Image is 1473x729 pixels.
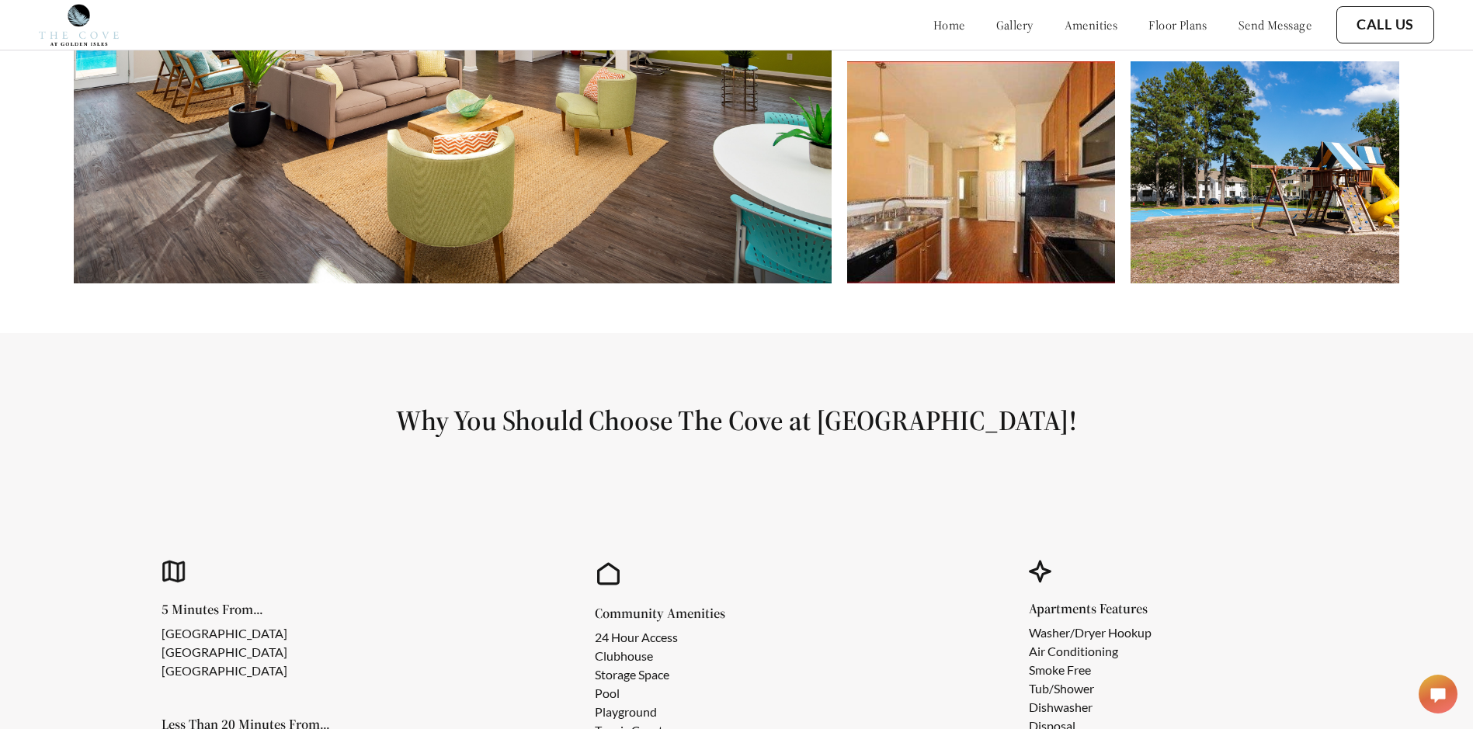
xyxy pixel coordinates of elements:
[162,602,312,616] h5: 5 Minutes From...
[1131,61,1399,283] img: Kids Playground and Recreation Area
[1336,6,1434,43] button: Call Us
[37,403,1436,438] h1: Why You Should Choose The Cove at [GEOGRAPHIC_DATA]!
[1239,17,1311,33] a: send message
[39,4,119,46] img: Company logo
[933,17,965,33] a: home
[1357,16,1414,33] a: Call Us
[1029,698,1152,717] li: Dishwasher
[595,665,707,684] li: Storage Space
[595,647,707,665] li: Clubhouse
[847,61,1116,283] img: Kitchen with High Ceilings
[162,624,287,643] li: [GEOGRAPHIC_DATA]
[1029,642,1152,661] li: Air Conditioning
[1029,602,1176,616] h5: Apartments Features
[595,628,707,647] li: 24 Hour Access
[1065,17,1118,33] a: amenities
[1029,661,1152,679] li: Smoke Free
[996,17,1034,33] a: gallery
[595,606,732,620] h5: Community Amenities
[595,684,707,703] li: Pool
[162,643,287,661] li: [GEOGRAPHIC_DATA]
[1148,17,1207,33] a: floor plans
[162,661,287,680] li: [GEOGRAPHIC_DATA]
[1029,623,1152,642] li: Washer/Dryer Hookup
[1029,679,1152,698] li: Tub/Shower
[595,703,707,721] li: Playground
